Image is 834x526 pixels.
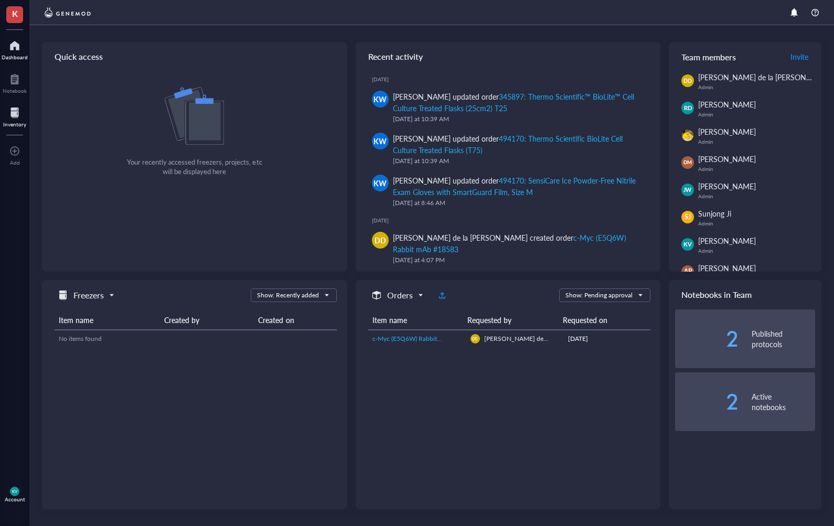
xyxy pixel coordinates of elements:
span: KW [373,177,387,189]
div: 494170: Thermo Scientific BioLite Cell Culture Treated Flasks (T75) [393,133,623,155]
span: c-Myc (E5Q6W) Rabbit mAb #18583 [372,334,475,343]
div: [DATE] [568,334,646,343]
div: Recent activity [356,42,661,71]
span: DD [375,234,386,246]
div: Dashboard [2,54,28,60]
div: Admin [698,84,832,90]
img: Q0SmxOlbQPPVRWRn++WxbfQX1uCo6rl5FXIAAAAASUVORK5CYII= [165,87,224,145]
div: Show: Pending approval [565,291,633,300]
div: [DATE] at 10:39 AM [393,114,644,124]
a: KW[PERSON_NAME] updated order494170: Thermo Scientific BioLite Cell Culture Treated Flasks (T75)[... [364,128,653,170]
span: [PERSON_NAME] de la [PERSON_NAME] [484,334,602,343]
th: Requested on [559,310,643,330]
div: [PERSON_NAME] updated order [393,91,644,114]
span: Invite [790,51,808,62]
div: Add [10,159,20,166]
span: [PERSON_NAME] [698,235,756,246]
span: KV [12,489,18,493]
span: [PERSON_NAME] [698,126,756,137]
span: [PERSON_NAME] [698,181,756,191]
div: Inventory [3,121,26,127]
a: DD[PERSON_NAME] de la [PERSON_NAME] created orderc-Myc (E5Q6W) Rabbit mAb #18583[DATE] at 4:07 PM [364,228,653,270]
div: Team members [669,42,821,71]
div: Account [5,496,25,502]
a: c-Myc (E5Q6W) Rabbit mAb #18583 [372,334,462,343]
th: Item name [368,310,464,330]
div: Admin [698,111,815,117]
img: da48f3c6-a43e-4a2d-aade-5eac0d93827f.jpeg [682,130,693,141]
span: [PERSON_NAME] de la [PERSON_NAME] [698,72,833,82]
div: Active notebooks [752,391,815,412]
img: genemod-logo [42,6,93,19]
div: [DATE] [372,76,653,82]
div: Admin [698,248,815,254]
span: [PERSON_NAME] [698,99,756,110]
div: No items found [59,334,333,343]
span: [PERSON_NAME] [698,154,756,164]
a: KW[PERSON_NAME] updated order345897: Thermo Scientific™ BioLite™ Cell Culture Treated Flasks (25c... [364,87,653,128]
span: RD [683,104,692,113]
span: DD [472,337,478,341]
th: Created on [254,310,337,330]
a: KW[PERSON_NAME] updated order494170: SensiCare Ice Powder-Free Nitrile Exam Gloves with SmartGuar... [364,170,653,212]
div: [PERSON_NAME] updated order [393,133,644,156]
h5: Freezers [73,289,104,302]
div: Admin [698,220,815,227]
div: Published protocols [752,328,815,349]
span: Sunjong Ji [698,208,731,219]
div: [DATE] [372,217,653,223]
div: [PERSON_NAME] de la [PERSON_NAME] created order [393,232,644,255]
a: Notebook [3,71,27,94]
div: 2 [675,393,739,410]
div: 2 [675,330,739,347]
div: [DATE] at 4:07 PM [393,255,644,265]
div: Your recently accessed freezers, projects, etc will be displayed here [127,157,262,176]
div: Admin [698,193,815,199]
span: KV [684,240,692,249]
span: SJ [685,212,691,222]
div: [DATE] at 8:46 AM [393,198,644,208]
span: JW [683,186,692,194]
div: Admin [698,166,815,172]
span: KW [373,93,387,105]
span: [PERSON_NAME] [698,263,756,273]
a: Inventory [3,104,26,127]
button: Invite [790,48,809,65]
div: Notebooks in Team [669,280,821,309]
span: KW [373,135,387,147]
span: AP [684,267,692,276]
div: Notebook [3,88,27,94]
th: Requested by [463,310,559,330]
span: K [12,7,18,20]
h5: Orders [387,289,413,302]
a: Dashboard [2,37,28,60]
div: [PERSON_NAME] updated order [393,175,644,198]
div: [DATE] at 10:39 AM [393,156,644,166]
th: Created by [160,310,254,330]
span: DD [683,77,692,85]
div: Show: Recently added [257,291,319,300]
div: Admin [698,138,815,145]
div: Quick access [42,42,347,71]
span: DM [683,159,692,166]
div: 345897: Thermo Scientific™ BioLite™ Cell Culture Treated Flasks (25cm2) T25 [393,91,635,113]
div: 494170: SensiCare Ice Powder-Free Nitrile Exam Gloves with SmartGuard Film, Size M [393,175,636,197]
th: Item name [55,310,160,330]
